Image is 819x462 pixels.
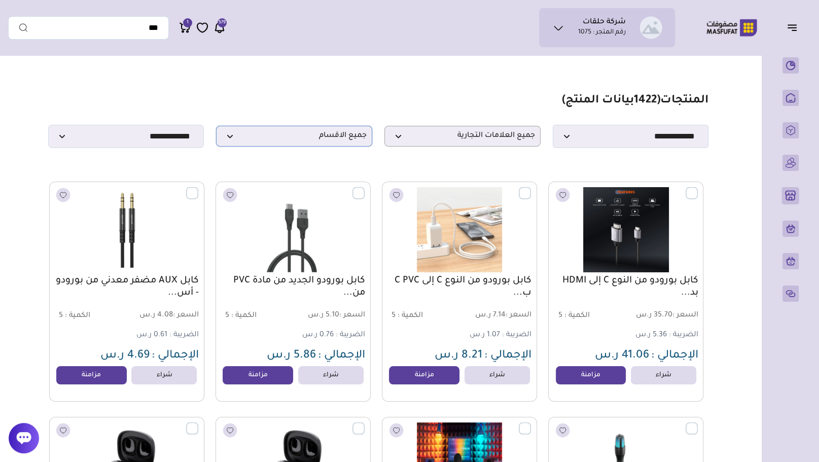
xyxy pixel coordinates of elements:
[55,187,198,272] img: 241.625-241.62520250714202649873410.png
[152,350,199,362] span: الإجمالي :
[634,95,657,107] span: 1422
[562,95,660,107] span: ( بيانات المنتج)
[221,275,365,299] a: كابل بورودو الجديد من مادة PVC من...
[391,312,396,320] span: 5
[435,350,482,362] span: 8.21 ر.س
[384,126,541,147] p: جميع العلامات التجارية
[55,275,199,299] a: كابل AUX مضفر معدني من بورودو - أس...
[639,16,662,39] img: شركة حلقات
[502,331,531,339] span: الضريبة :
[169,331,199,339] span: الضريبة :
[465,366,530,384] a: شراء
[173,311,199,319] span: السعر :
[631,366,696,384] a: شراء
[554,275,698,299] a: كابل بورودو من النوع C إلى HDMI بد...
[187,18,189,27] span: 1
[564,312,589,320] span: الكمية :
[578,28,626,38] p: رقم المتجر : 1075
[225,312,229,320] span: 5
[558,312,562,320] span: 5
[213,21,226,34] a: 579
[65,312,90,320] span: الكمية :
[506,311,531,319] span: السعر :
[387,275,531,299] a: كابل بورودو من النوع C إلى C PVC ب...
[460,311,531,321] span: 7.14 ر.س
[339,311,365,319] span: السعر :
[484,350,531,362] span: الإجمالي :
[388,187,531,272] img: 241.625-241.62520250714204703670042.png
[222,131,367,141] span: جميع الاقسام
[556,366,626,384] a: مزامنة
[336,331,365,339] span: الضريبة :
[222,187,365,272] img: 241.625-241.62520250714204653810370.png
[59,312,63,320] span: 5
[318,350,365,362] span: الإجمالي :
[635,331,666,339] span: 5.36 ر.س
[651,350,698,362] span: الإجمالي :
[56,366,127,384] a: مزامنة
[302,331,334,339] span: 0.76 ر.س
[554,187,697,272] img: 241.625-241.62520250714204706099969.png
[267,350,316,362] span: 5.86 ر.س
[594,350,649,362] span: 41.06 ر.س
[131,366,197,384] a: شراء
[223,366,293,384] a: مزامنة
[390,131,535,141] span: جميع العلامات التجارية
[179,21,191,34] a: 1
[128,311,199,321] span: 4.08 ر.س
[398,312,423,320] span: الكمية :
[216,126,372,147] p: جميع الاقسام
[583,18,626,28] h1: شركة حلقات
[627,311,698,321] span: 35.70 ر.س
[470,331,500,339] span: 1.07 ر.س
[231,312,257,320] span: الكمية :
[136,331,167,339] span: 0.61 ر.س
[672,311,698,319] span: السعر :
[668,331,698,339] span: الضريبة :
[100,350,150,362] span: 4.69 ر.س
[389,366,459,384] a: مزامنة
[562,94,708,109] h1: المنتجات
[699,18,764,38] img: Logo
[219,18,226,27] span: 579
[294,311,365,321] span: 5.10 ر.س
[298,366,364,384] a: شراء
